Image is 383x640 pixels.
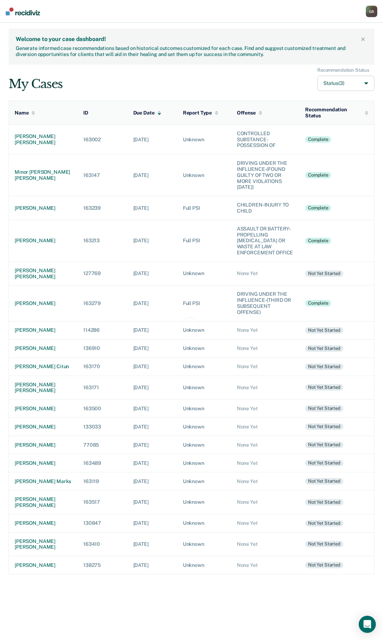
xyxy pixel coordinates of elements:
[305,384,343,391] div: Not yet started
[237,460,294,466] div: None Yet
[305,364,343,370] div: Not yet started
[177,357,231,376] td: Unknown
[128,125,177,154] td: [DATE]
[237,499,294,505] div: None Yet
[237,345,294,351] div: None Yet
[237,442,294,448] div: None Yet
[15,364,72,370] div: [PERSON_NAME] citun
[15,442,72,448] div: [PERSON_NAME]
[78,261,128,285] td: 127769
[78,357,128,376] td: 163170
[177,376,231,400] td: Unknown
[78,376,128,400] td: 163171
[305,300,331,306] div: Complete
[305,442,343,448] div: Not yet started
[177,472,231,491] td: Unknown
[305,205,331,211] div: Complete
[128,532,177,556] td: [DATE]
[78,436,128,454] td: 77085
[305,172,331,178] div: Complete
[177,220,231,261] td: Full PSI
[78,556,128,574] td: 138275
[177,418,231,436] td: Unknown
[78,285,128,321] td: 163279
[237,160,294,190] div: DRIVING UNDER THE INFLUENCE-(FOUND GUILTY OF TWO OR MORE VIOLATIONS [DATE])
[15,520,72,526] div: [PERSON_NAME]
[15,406,72,412] div: [PERSON_NAME]
[78,454,128,472] td: 163489
[237,478,294,484] div: None Yet
[237,520,294,526] div: None Yet
[78,472,128,491] td: 163119
[15,478,72,484] div: [PERSON_NAME] marks
[317,67,369,73] div: Recommendation Status
[177,436,231,454] td: Unknown
[78,125,128,154] td: 163002
[177,261,231,285] td: Unknown
[15,205,72,211] div: [PERSON_NAME]
[128,400,177,418] td: [DATE]
[305,345,343,352] div: Not yet started
[237,327,294,333] div: None Yet
[237,291,294,315] div: DRIVING UNDER THE INFLUENCE-(THIRD OR SUBSEQUENT OFFENSE)
[133,110,161,116] div: Due Date
[15,496,72,508] div: [PERSON_NAME] [PERSON_NAME]
[177,285,231,321] td: Full PSI
[237,385,294,391] div: None Yet
[305,541,343,547] div: Not yet started
[177,491,231,514] td: Unknown
[78,532,128,556] td: 163410
[237,424,294,430] div: None Yet
[237,406,294,412] div: None Yet
[128,261,177,285] td: [DATE]
[15,110,35,116] div: Name
[15,238,72,244] div: [PERSON_NAME]
[128,491,177,514] td: [DATE]
[15,327,72,333] div: [PERSON_NAME]
[305,499,343,506] div: Not yet started
[15,268,72,280] div: [PERSON_NAME] [PERSON_NAME]
[128,357,177,376] td: [DATE]
[128,154,177,196] td: [DATE]
[305,405,343,412] div: Not yet started
[305,270,343,277] div: Not yet started
[15,562,72,568] div: [PERSON_NAME]
[78,400,128,418] td: 163500
[78,321,128,339] td: 114286
[128,220,177,261] td: [DATE]
[237,226,294,256] div: ASSAULT OR BATTERY-PROPELLING [MEDICAL_DATA] OR WASTE AT LAW ENFORCEMENT OFFICE
[16,45,348,57] div: Generate informed case recommendations based on historical outcomes customized for each case. Fin...
[237,364,294,370] div: None Yet
[128,376,177,400] td: [DATE]
[15,133,72,146] div: [PERSON_NAME] [PERSON_NAME]
[366,6,377,17] button: GB
[78,154,128,196] td: 163147
[15,345,72,351] div: [PERSON_NAME]
[177,196,231,220] td: Full PSI
[128,556,177,574] td: [DATE]
[78,339,128,357] td: 136910
[237,541,294,547] div: None Yet
[177,125,231,154] td: Unknown
[177,339,231,357] td: Unknown
[366,6,377,17] div: G B
[305,478,343,484] div: Not yet started
[177,454,231,472] td: Unknown
[305,136,331,143] div: Complete
[305,520,343,527] div: Not yet started
[128,472,177,491] td: [DATE]
[15,382,72,394] div: [PERSON_NAME] [PERSON_NAME]
[15,460,72,466] div: [PERSON_NAME]
[237,110,262,116] div: Offense
[78,491,128,514] td: 163517
[237,202,294,214] div: CHILDREN-INJURY TO CHILD
[359,616,376,633] div: Open Intercom Messenger
[78,220,128,261] td: 163213
[128,321,177,339] td: [DATE]
[128,285,177,321] td: [DATE]
[177,556,231,574] td: Unknown
[6,7,40,15] img: Recidiviz
[237,131,294,148] div: CONTROLLED SUBSTANCE-POSSESSION OF
[183,110,218,116] div: Report Type
[237,270,294,276] div: None Yet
